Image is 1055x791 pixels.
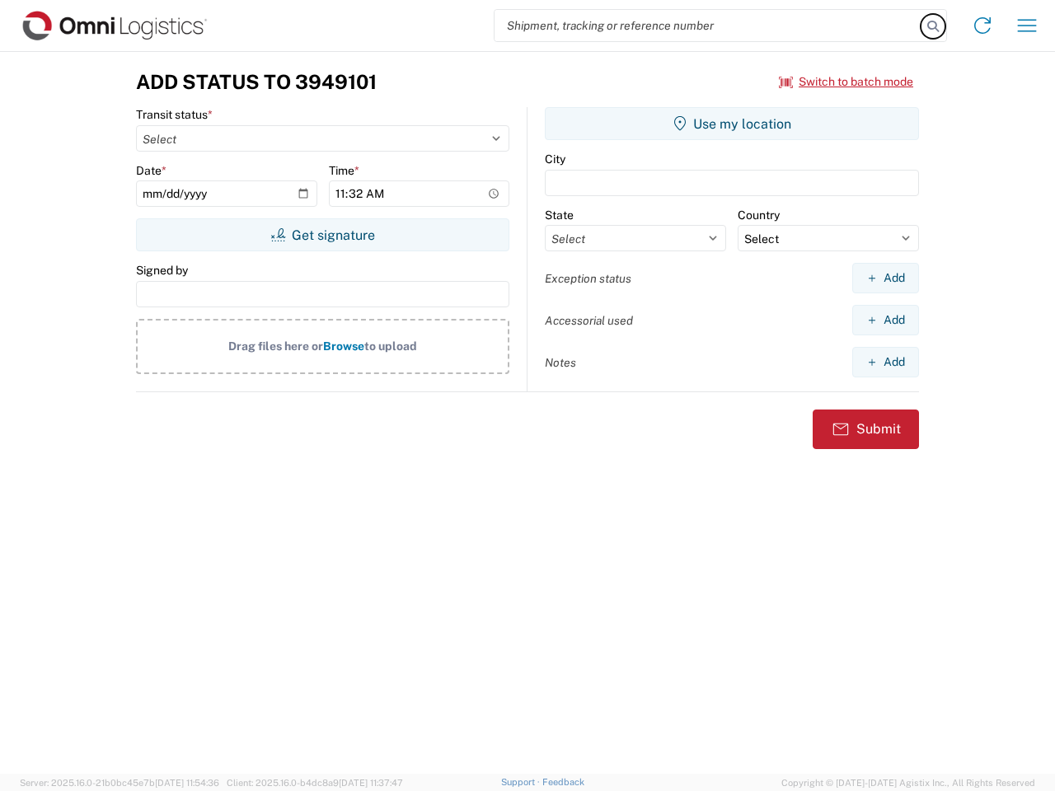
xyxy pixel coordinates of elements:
[228,339,323,353] span: Drag files here or
[852,347,919,377] button: Add
[545,271,631,286] label: Exception status
[136,218,509,251] button: Get signature
[323,339,364,353] span: Browse
[738,208,780,222] label: Country
[545,355,576,370] label: Notes
[339,778,403,788] span: [DATE] 11:37:47
[779,68,913,96] button: Switch to batch mode
[813,410,919,449] button: Submit
[495,10,921,41] input: Shipment, tracking or reference number
[136,70,377,94] h3: Add Status to 3949101
[329,163,359,178] label: Time
[545,313,633,328] label: Accessorial used
[20,778,219,788] span: Server: 2025.16.0-21b0bc45e7b
[364,339,417,353] span: to upload
[501,777,542,787] a: Support
[852,263,919,293] button: Add
[136,107,213,122] label: Transit status
[781,775,1035,790] span: Copyright © [DATE]-[DATE] Agistix Inc., All Rights Reserved
[136,263,188,278] label: Signed by
[542,777,584,787] a: Feedback
[852,305,919,335] button: Add
[227,778,403,788] span: Client: 2025.16.0-b4dc8a9
[545,107,919,140] button: Use my location
[545,152,565,166] label: City
[545,208,574,222] label: State
[155,778,219,788] span: [DATE] 11:54:36
[136,163,166,178] label: Date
